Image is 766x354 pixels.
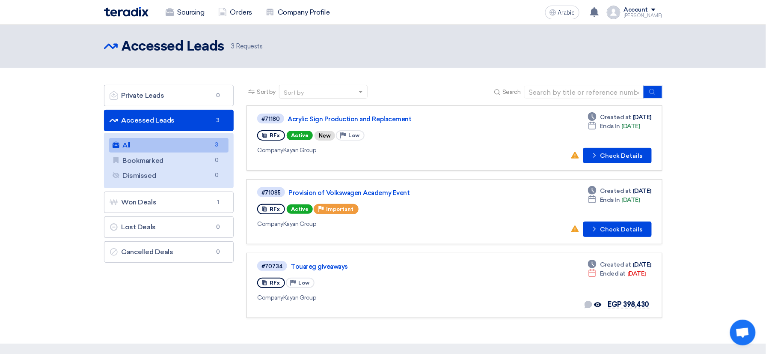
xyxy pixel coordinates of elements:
a: Private Leads0 [104,85,234,106]
font: Check Details [600,153,643,159]
input: Search by title or reference number [524,86,644,99]
span: 0 [213,248,223,256]
font: Private Leads [110,91,164,99]
span: Ended at [600,269,626,278]
span: RFx [270,206,280,212]
a: Lost Deals0 [104,216,234,238]
span: RFx [270,280,280,286]
font: [DATE] [622,122,640,131]
font: Kayan Group [257,220,316,228]
font: Dismissed [113,171,156,180]
font: Check Details [600,227,643,233]
span: Search [502,87,520,96]
h2: Accessed Leads [122,38,224,55]
span: 3 [231,42,235,50]
font: Sourcing [178,7,205,18]
span: EGP 398,430 [608,300,650,309]
font: [DATE] [633,113,651,122]
font: [DATE] [622,195,640,204]
span: Low [348,132,359,138]
a: Cancelled Deals0 [104,241,234,263]
font: Orders [230,7,252,18]
font: Lost Deals [110,223,156,231]
font: Kayan Group [257,147,316,154]
a: Accessed Leads3 [104,110,234,131]
button: Arabic [545,6,579,19]
font: Kayan Group [257,294,316,301]
span: Active [287,131,313,140]
span: Ends In [600,122,620,131]
div: #70734 [261,264,283,269]
div: New [315,131,335,141]
div: #71085 [261,190,281,195]
span: Important [326,206,353,212]
font: [DATE] [633,186,651,195]
font: Bookmarked [113,156,163,165]
img: Teradix logo [104,7,148,17]
font: Company Profile [278,7,330,18]
span: 3 [213,116,223,125]
a: Acrylic Sign Production and Replacement [288,115,502,123]
a: Orders [211,3,259,22]
div: #71180 [261,116,280,122]
span: Low [298,280,309,286]
div: Sort by [284,88,304,97]
a: Sourcing [159,3,211,22]
span: 0 [211,156,222,165]
button: Check Details [583,148,652,163]
font: [DATE] [633,260,651,269]
button: Check Details [583,222,652,237]
span: Arabic [558,10,575,16]
span: 0 [213,91,223,100]
span: 3 [211,141,222,150]
a: Open chat [730,320,756,345]
div: Account [624,6,648,14]
span: Company [257,147,283,154]
a: Touareg giveaways [291,263,505,270]
font: Requests [236,42,262,50]
span: Sort by [257,87,276,96]
span: Created at [600,113,631,122]
a: Provision of Volkswagen Academy Event [288,189,502,197]
span: Ends In [600,195,620,204]
font: Cancelled Deals [110,248,173,256]
span: 0 [213,223,223,231]
span: 0 [211,171,222,180]
font: Accessed Leads [110,116,175,124]
font: [DATE] [627,269,646,278]
span: Created at [600,260,631,269]
font: All [113,141,131,149]
span: Active [287,204,313,214]
font: Won Deals [110,198,157,206]
span: 1 [213,198,223,207]
a: Won Deals1 [104,192,234,213]
div: [PERSON_NAME] [624,13,662,18]
span: Company [257,294,283,301]
span: Created at [600,186,631,195]
img: profile_test.png [607,6,621,19]
span: RFx [270,132,280,138]
span: Company [257,220,283,228]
